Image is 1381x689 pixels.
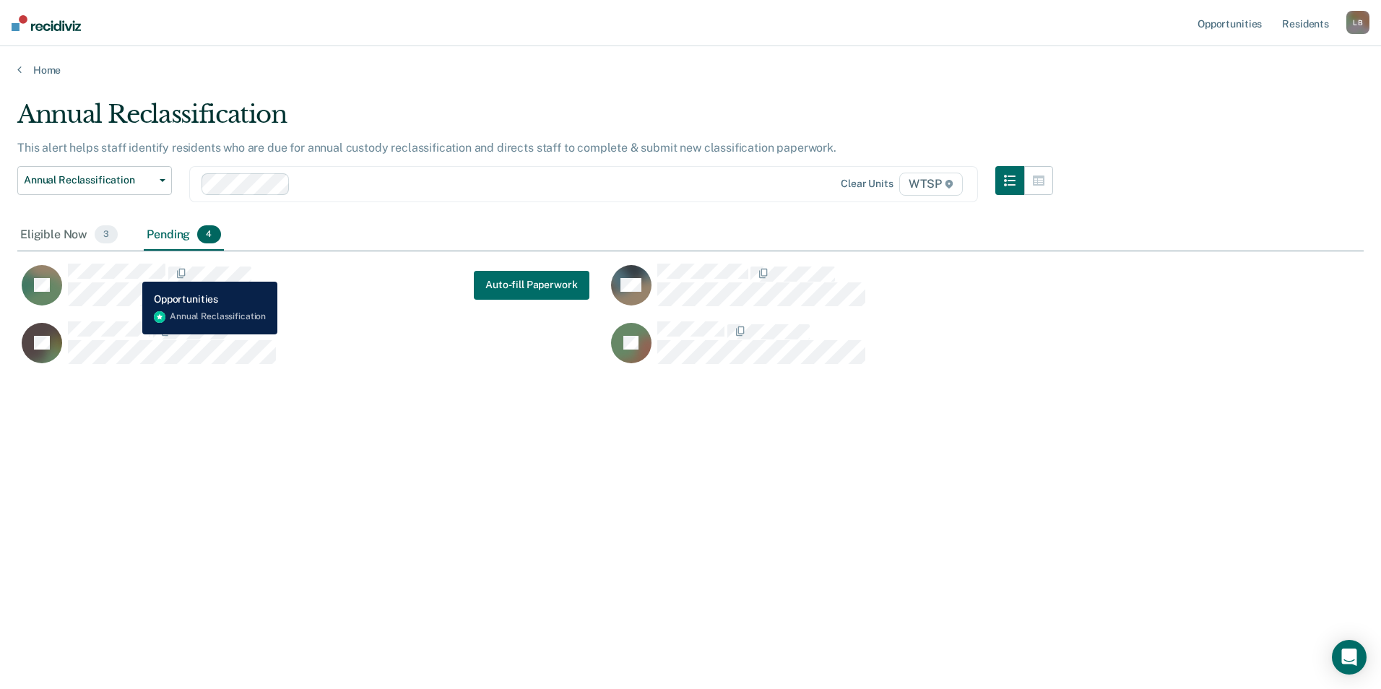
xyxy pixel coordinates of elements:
[607,321,1196,378] div: CaseloadOpportunityCell-00633709
[12,15,81,31] img: Recidiviz
[1346,11,1369,34] div: L B
[17,64,1364,77] a: Home
[474,271,589,300] button: Auto-fill Paperwork
[841,178,893,190] div: Clear units
[1332,640,1367,675] div: Open Intercom Messenger
[17,166,172,195] button: Annual Reclassification
[144,220,223,251] div: Pending4
[474,271,589,300] a: Navigate to form link
[17,321,607,378] div: CaseloadOpportunityCell-00514225
[1346,11,1369,34] button: LB
[17,263,607,321] div: CaseloadOpportunityCell-00380876
[17,141,836,155] p: This alert helps staff identify residents who are due for annual custody reclassification and dir...
[197,225,220,244] span: 4
[17,220,121,251] div: Eligible Now3
[899,173,963,196] span: WTSP
[607,263,1196,321] div: CaseloadOpportunityCell-00568305
[24,174,154,186] span: Annual Reclassification
[17,100,1053,141] div: Annual Reclassification
[95,225,118,244] span: 3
